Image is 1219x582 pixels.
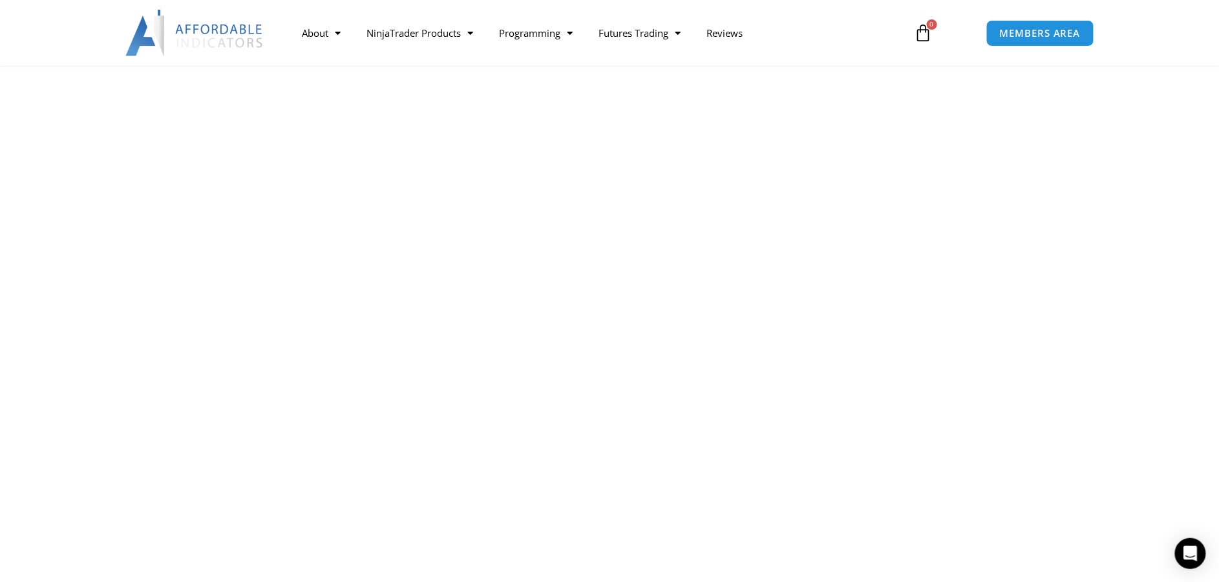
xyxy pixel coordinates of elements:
span: 0 [927,19,937,30]
a: Programming [486,18,586,48]
span: MEMBERS AREA [1000,28,1081,38]
a: NinjaTrader Products [354,18,486,48]
nav: Menu [289,18,899,48]
div: Open Intercom Messenger [1175,538,1206,569]
a: Reviews [694,18,756,48]
img: LogoAI | Affordable Indicators – NinjaTrader [125,10,264,56]
a: Futures Trading [586,18,694,48]
a: MEMBERS AREA [986,20,1094,47]
a: 0 [895,14,952,52]
a: About [289,18,354,48]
